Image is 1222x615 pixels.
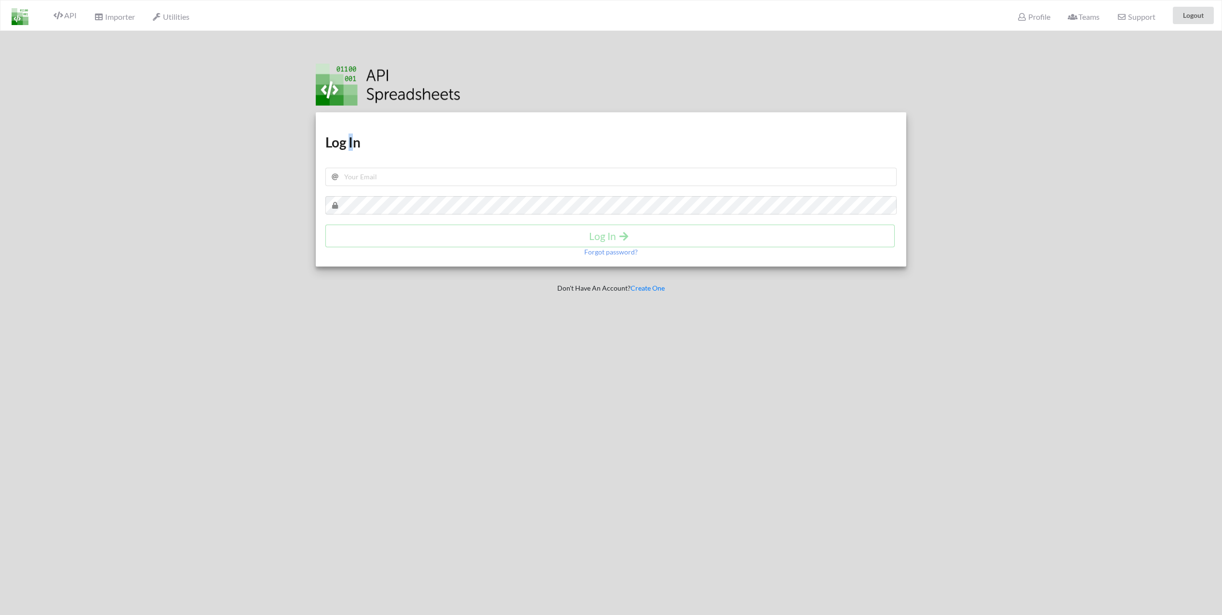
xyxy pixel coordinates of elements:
img: Logo.png [316,64,460,106]
p: Forgot password? [584,247,638,257]
input: Your Email [325,168,897,186]
span: Importer [94,12,134,21]
h1: Log In [325,134,897,151]
span: Teams [1068,12,1100,21]
span: Profile [1017,12,1050,21]
button: Logout [1173,7,1214,24]
img: LogoIcon.png [12,8,28,25]
span: Support [1117,13,1155,21]
a: Create One [631,284,665,292]
p: Don't Have An Account? [309,283,913,293]
span: Utilities [152,12,189,21]
span: API [54,11,77,20]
